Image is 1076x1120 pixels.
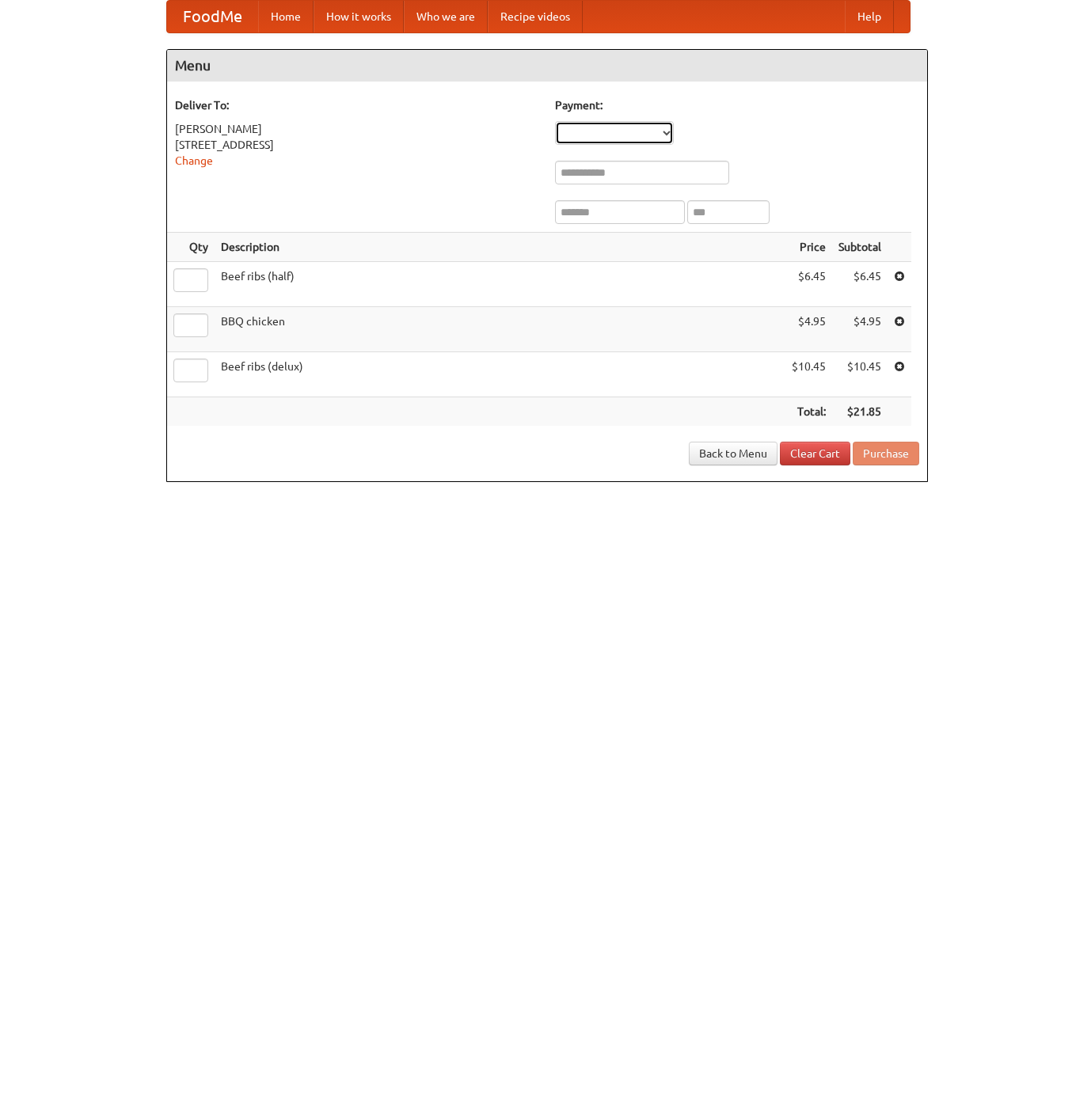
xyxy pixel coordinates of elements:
th: Total: [785,397,832,427]
td: $6.45 [785,262,832,307]
a: Help [845,1,894,32]
th: Description [215,233,785,262]
th: $21.85 [832,397,888,427]
div: [STREET_ADDRESS] [175,137,539,153]
h4: Menu [167,50,927,82]
a: Change [175,154,213,167]
td: Beef ribs (delux) [215,352,785,397]
th: Qty [167,233,215,262]
button: Purchase [853,442,919,465]
a: How it works [314,1,404,32]
td: $4.95 [785,307,832,352]
td: $10.45 [832,352,888,397]
a: Back to Menu [689,442,778,465]
a: Clear Cart [780,442,850,465]
h5: Deliver To: [175,97,539,113]
td: BBQ chicken [215,307,785,352]
div: [PERSON_NAME] [175,121,539,137]
a: FoodMe [167,1,258,32]
a: Who we are [404,1,488,32]
a: Home [258,1,314,32]
td: $6.45 [832,262,888,307]
th: Subtotal [832,233,888,262]
h5: Payment: [555,97,919,113]
a: Recipe videos [488,1,583,32]
td: $10.45 [785,352,832,397]
th: Price [785,233,832,262]
td: Beef ribs (half) [215,262,785,307]
td: $4.95 [832,307,888,352]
